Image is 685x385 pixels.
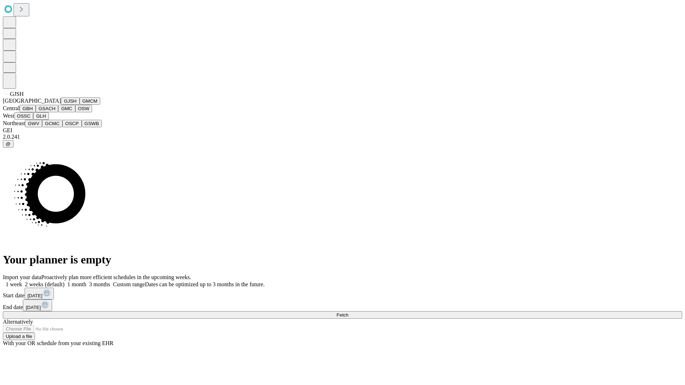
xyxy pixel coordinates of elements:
[75,105,92,112] button: OSW
[3,113,14,119] span: West
[61,97,80,105] button: GJSH
[67,281,86,287] span: 1 month
[25,288,54,299] button: [DATE]
[336,312,348,318] span: Fetch
[3,333,35,340] button: Upload a file
[3,299,682,311] div: End date
[25,281,65,287] span: 2 weeks (default)
[3,274,41,280] span: Import your data
[26,305,41,310] span: [DATE]
[3,98,61,104] span: [GEOGRAPHIC_DATA]
[3,127,682,134] div: GEI
[33,112,49,120] button: GLH
[58,105,75,112] button: GMC
[3,140,14,148] button: @
[6,141,11,147] span: @
[42,120,62,127] button: GCMC
[25,120,42,127] button: GWV
[36,105,58,112] button: GSACH
[3,105,20,111] span: Central
[20,105,36,112] button: GBH
[3,319,33,325] span: Alternatively
[89,281,110,287] span: 3 months
[3,288,682,299] div: Start date
[10,91,24,97] span: GJSH
[3,134,682,140] div: 2.0.241
[6,281,22,287] span: 1 week
[14,112,34,120] button: OSSC
[3,311,682,319] button: Fetch
[80,97,100,105] button: GMCM
[3,253,682,266] h1: Your planner is empty
[82,120,102,127] button: GSWB
[23,299,52,311] button: [DATE]
[145,281,264,287] span: Dates can be optimized up to 3 months in the future.
[3,340,113,346] span: With your OR schedule from your existing EHR
[41,274,191,280] span: Proactively plan more efficient schedules in the upcoming weeks.
[113,281,145,287] span: Custom range
[3,120,25,126] span: Northeast
[27,293,42,298] span: [DATE]
[62,120,82,127] button: OSCP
